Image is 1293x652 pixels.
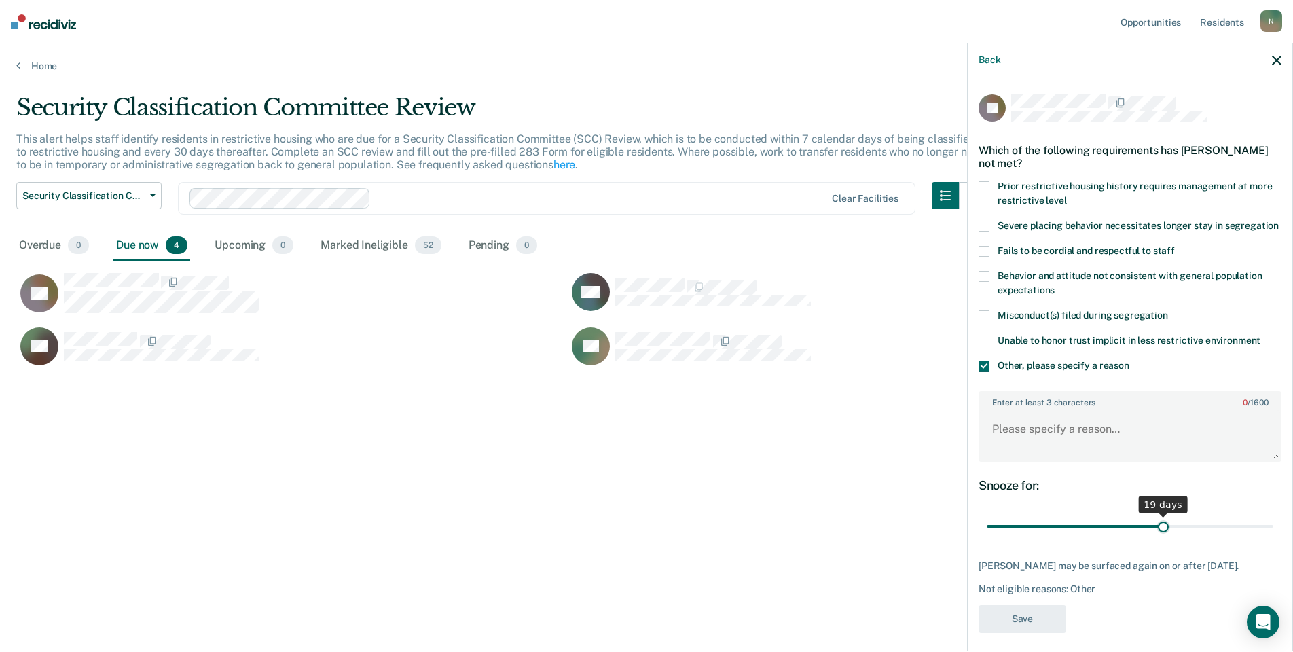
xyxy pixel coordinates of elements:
[832,193,898,204] div: Clear facilities
[1243,398,1248,407] span: 0
[553,158,575,171] a: here
[998,335,1260,346] span: Unable to honor trust implicit in less restrictive environment
[1247,606,1279,638] div: Open Intercom Messenger
[318,231,443,261] div: Marked Ineligible
[516,236,537,254] span: 0
[16,231,92,261] div: Overdue
[16,94,986,132] div: Security Classification Committee Review
[998,245,1175,256] span: Fails to be cordial and respectful to staff
[998,310,1168,321] span: Misconduct(s) filed during segregation
[979,583,1281,595] div: Not eligible reasons: Other
[11,14,76,29] img: Recidiviz
[113,231,190,261] div: Due now
[166,236,187,254] span: 4
[16,327,568,381] div: CaseloadOpportunityCell-0693759
[16,60,1277,72] a: Home
[466,231,540,261] div: Pending
[272,236,293,254] span: 0
[1138,496,1188,513] div: 19 days
[16,272,568,327] div: CaseloadOpportunityCell-0769198
[22,190,145,202] span: Security Classification Committee Review
[415,236,441,254] span: 52
[979,605,1066,633] button: Save
[998,270,1262,295] span: Behavior and attitude not consistent with general population expectations
[979,478,1281,493] div: Snooze for:
[979,54,1000,66] button: Back
[16,132,985,171] p: This alert helps staff identify residents in restrictive housing who are due for a Security Class...
[979,133,1281,181] div: Which of the following requirements has [PERSON_NAME] not met?
[1243,398,1268,407] span: / 1600
[1260,10,1282,32] div: N
[980,393,1280,407] label: Enter at least 3 characters
[998,220,1279,231] span: Severe placing behavior necessitates longer stay in segregation
[998,181,1272,206] span: Prior restrictive housing history requires management at more restrictive level
[568,327,1119,381] div: CaseloadOpportunityCell-0317338
[68,236,89,254] span: 0
[568,272,1119,327] div: CaseloadOpportunityCell-0245734
[212,231,296,261] div: Upcoming
[979,560,1281,572] div: [PERSON_NAME] may be surfaced again on or after [DATE].
[998,360,1129,371] span: Other, please specify a reason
